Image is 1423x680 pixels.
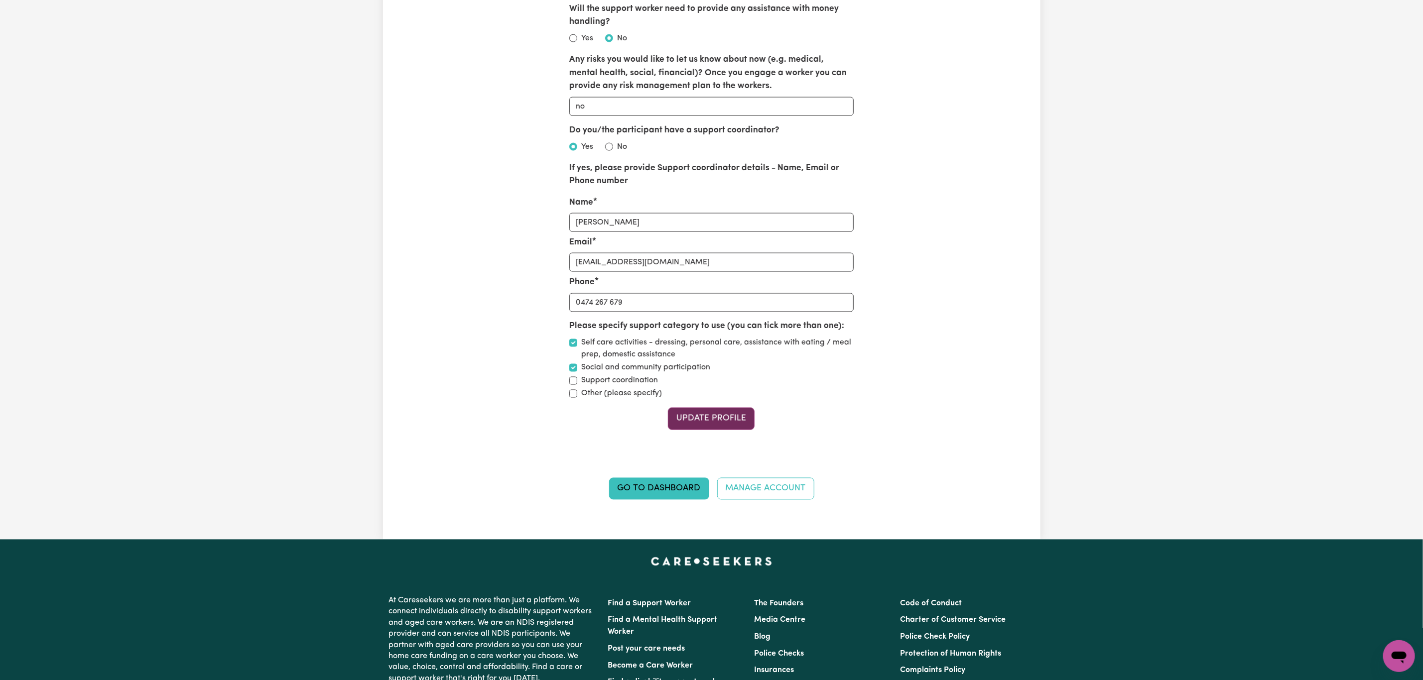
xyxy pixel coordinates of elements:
[569,236,592,249] label: Email
[617,141,627,153] label: No
[569,162,854,188] label: If yes, please provide Support coordinator details - Name, Email or Phone number
[581,32,593,44] label: Yes
[668,408,755,430] button: Update Profile
[900,600,962,608] a: Code of Conduct
[754,600,803,608] a: The Founders
[754,667,794,675] a: Insurances
[569,2,854,29] label: Will the support worker need to provide any assistance with money handling?
[608,616,718,636] a: Find a Mental Health Support Worker
[754,633,771,641] a: Blog
[900,667,965,675] a: Complaints Policy
[900,650,1001,658] a: Protection of Human Rights
[717,478,814,500] a: Manage Account
[581,362,710,374] label: Social and community participation
[754,616,805,624] a: Media Centre
[569,320,844,333] label: Please specify support category to use (you can tick more than one):
[900,616,1006,624] a: Charter of Customer Service
[608,600,691,608] a: Find a Support Worker
[569,53,854,93] label: Any risks you would like to let us know about now (e.g. medical, mental health, social, financial...
[1383,640,1415,672] iframe: Button to launch messaging window, conversation in progress
[754,650,804,658] a: Police Checks
[569,196,593,209] label: Name
[900,633,970,641] a: Police Check Policy
[581,337,854,361] label: Self care activities - dressing, personal care, assistance with eating / meal prep, domestic assi...
[608,662,693,670] a: Become a Care Worker
[581,141,593,153] label: Yes
[569,253,854,272] input: e.g. amber.smith@gmail.com
[569,124,779,137] label: Do you/the participant have a support coordinator?
[581,388,662,400] label: Other (please specify)
[569,276,595,289] label: Phone
[608,645,685,653] a: Post your care needs
[617,32,627,44] label: No
[651,558,772,566] a: Careseekers home page
[581,375,658,387] label: Support coordination
[569,213,854,232] input: e.g. Amber Smith
[609,478,709,500] a: Go to Dashboard
[569,293,854,312] input: e.g. 0410 821 981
